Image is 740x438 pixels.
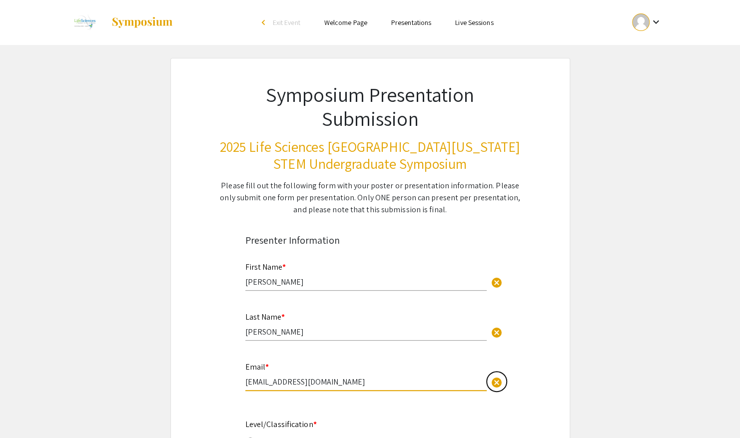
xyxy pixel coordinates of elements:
a: 2025 Life Sciences South Florida STEM Undergraduate Symposium [68,10,174,35]
a: Live Sessions [455,18,493,27]
mat-label: Email [245,362,269,372]
div: Presenter Information [245,233,495,248]
iframe: Chat [7,393,42,431]
h1: Symposium Presentation Submission [219,82,521,130]
input: Type Here [245,277,487,287]
span: cancel [491,327,503,339]
mat-label: First Name [245,262,286,272]
mat-label: Level/Classification [245,419,317,430]
button: Clear [487,322,507,342]
button: Clear [487,272,507,292]
input: Type Here [245,327,487,337]
a: Presentations [391,18,431,27]
mat-icon: Expand account dropdown [650,16,662,28]
mat-label: Last Name [245,312,285,322]
input: Type Here [245,377,487,387]
img: Symposium by ForagerOne [111,16,173,28]
h3: 2025 Life Sciences [GEOGRAPHIC_DATA][US_STATE] STEM Undergraduate Symposium [219,138,521,172]
a: Welcome Page [324,18,367,27]
span: cancel [491,377,503,389]
div: arrow_back_ios [262,19,268,25]
img: 2025 Life Sciences South Florida STEM Undergraduate Symposium [68,10,101,35]
button: Expand account dropdown [622,11,672,33]
span: cancel [491,277,503,289]
button: Clear [487,372,507,392]
div: Please fill out the following form with your poster or presentation information. Please only subm... [219,180,521,216]
span: Exit Event [273,18,300,27]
